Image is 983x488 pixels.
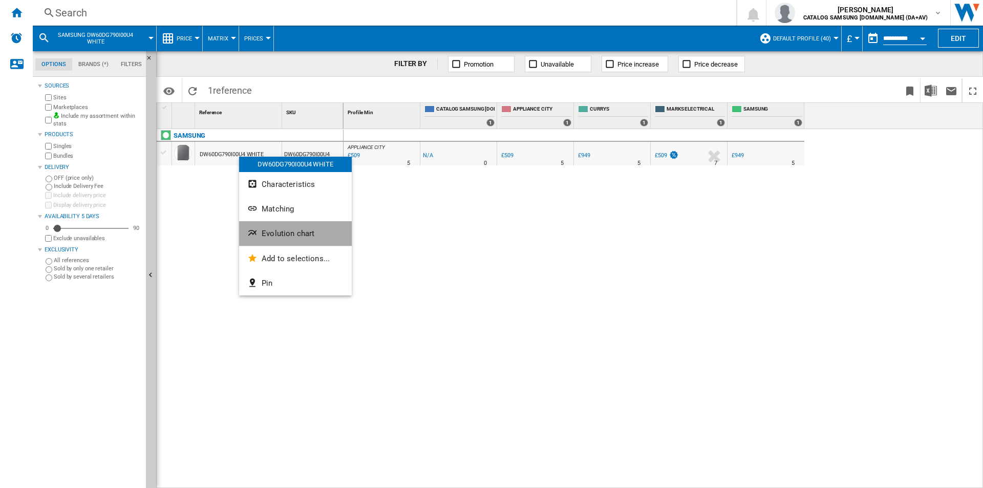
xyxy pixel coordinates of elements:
button: Evolution chart [239,221,352,246]
button: Matching [239,197,352,221]
span: Matching [262,204,294,214]
span: Add to selections... [262,254,330,263]
span: Characteristics [262,180,315,189]
button: Add to selections... [239,246,352,271]
span: Pin [262,279,272,288]
span: Evolution chart [262,229,314,238]
button: Characteristics [239,172,352,197]
div: DW60DG790I00U4 WHITE [239,157,352,172]
button: Pin... [239,271,352,295]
